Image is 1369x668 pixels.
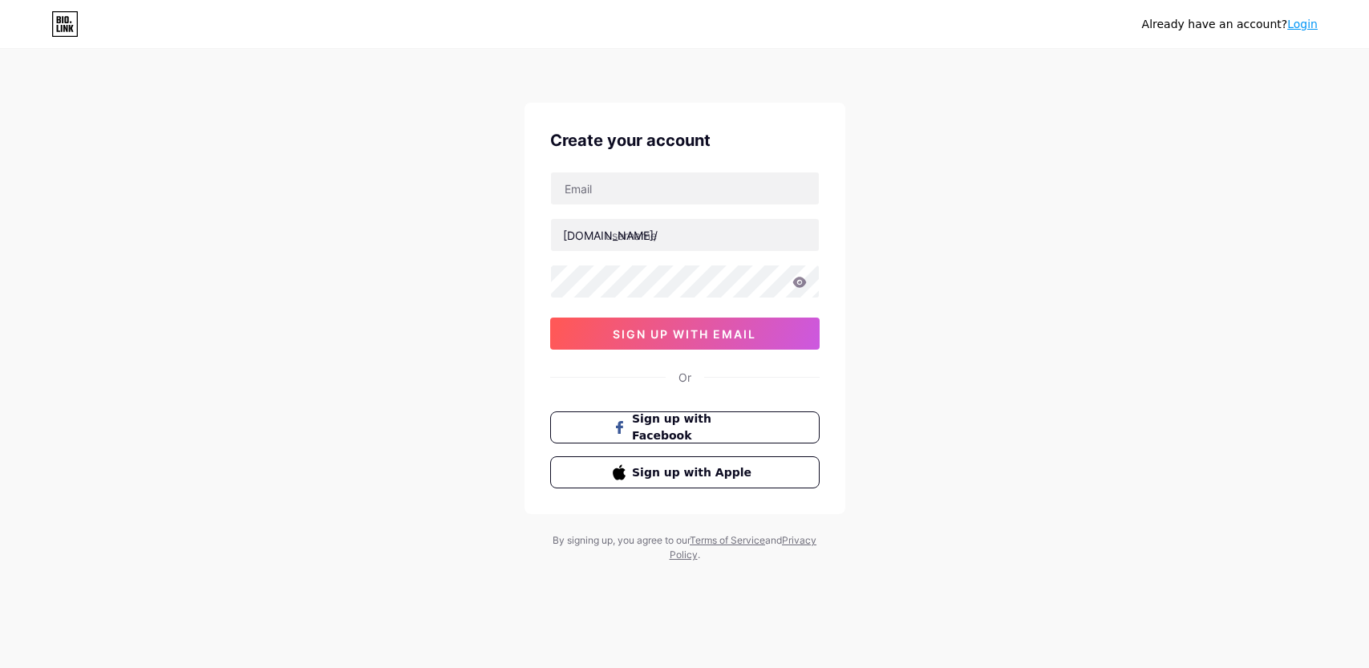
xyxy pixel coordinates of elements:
div: By signing up, you agree to our and . [549,533,821,562]
span: Sign up with Apple [632,464,756,481]
input: Email [551,172,819,204]
button: Sign up with Facebook [550,411,820,443]
span: Sign up with Facebook [632,411,756,444]
div: Already have an account? [1142,16,1318,33]
a: Login [1287,18,1318,30]
a: Terms of Service [690,534,765,546]
button: sign up with email [550,318,820,350]
span: sign up with email [613,327,756,341]
div: Or [678,369,691,386]
button: Sign up with Apple [550,456,820,488]
div: [DOMAIN_NAME]/ [563,227,658,244]
input: username [551,219,819,251]
div: Create your account [550,128,820,152]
